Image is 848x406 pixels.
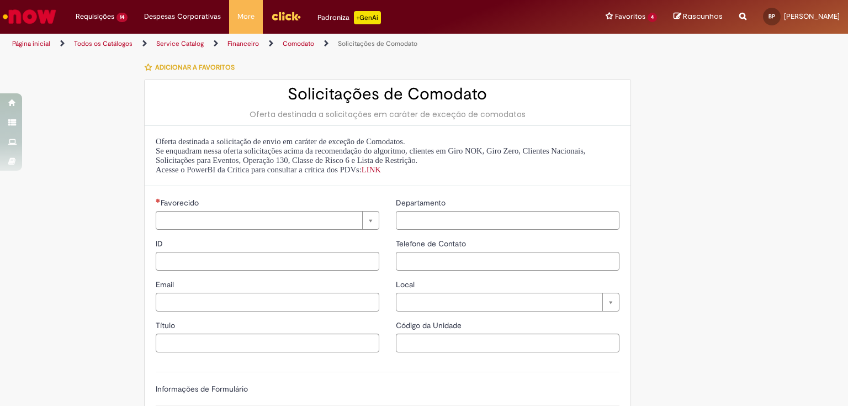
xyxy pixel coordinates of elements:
input: Código da Unidade [396,334,619,352]
a: Solicitações de Comodato [338,39,417,48]
h2: Solicitações de Comodato [156,85,619,103]
a: Limpar campo Local [396,293,619,312]
input: Email [156,293,379,312]
a: Página inicial [12,39,50,48]
label: Informações de Formulário [156,384,248,394]
span: [PERSON_NAME] [784,12,840,21]
a: Financeiro [227,39,259,48]
span: Favoritos [615,11,645,22]
p: +GenAi [354,11,381,24]
span: Telefone de Contato [396,239,468,249]
span: More [237,11,255,22]
a: Todos os Catálogos [74,39,132,48]
img: ServiceNow [1,6,58,28]
input: Título [156,334,379,352]
span: Necessários - Favorecido [161,198,201,208]
input: ID [156,252,379,271]
span: Título [156,320,177,330]
span: Oferta destinada a solicitação de envio em caráter de exceção de Comodatos. Se enquadram nessa of... [156,137,586,174]
span: Requisições [76,11,114,22]
div: Padroniza [317,11,381,24]
button: Adicionar a Favoritos [144,56,241,79]
input: Telefone de Contato [396,252,619,271]
a: Service Catalog [156,39,204,48]
span: Rascunhos [683,11,723,22]
span: Necessários [156,198,161,203]
ul: Trilhas de página [8,34,557,54]
a: Rascunhos [674,12,723,22]
div: Oferta destinada a solicitações em caráter de exceção de comodatos [156,109,619,120]
span: Email [156,280,176,289]
input: Departamento [396,211,619,230]
span: Adicionar a Favoritos [155,63,235,72]
a: Limpar campo Favorecido [156,211,379,230]
span: Despesas Corporativas [144,11,221,22]
img: click_logo_yellow_360x200.png [271,8,301,24]
span: 14 [116,13,128,22]
a: LINK [362,165,381,174]
span: 4 [648,13,657,22]
span: Departamento [396,198,448,208]
a: Comodato [283,39,314,48]
span: ID [156,239,165,249]
span: Local [396,280,417,289]
span: Código da Unidade [396,320,464,330]
span: BP [768,13,775,20]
